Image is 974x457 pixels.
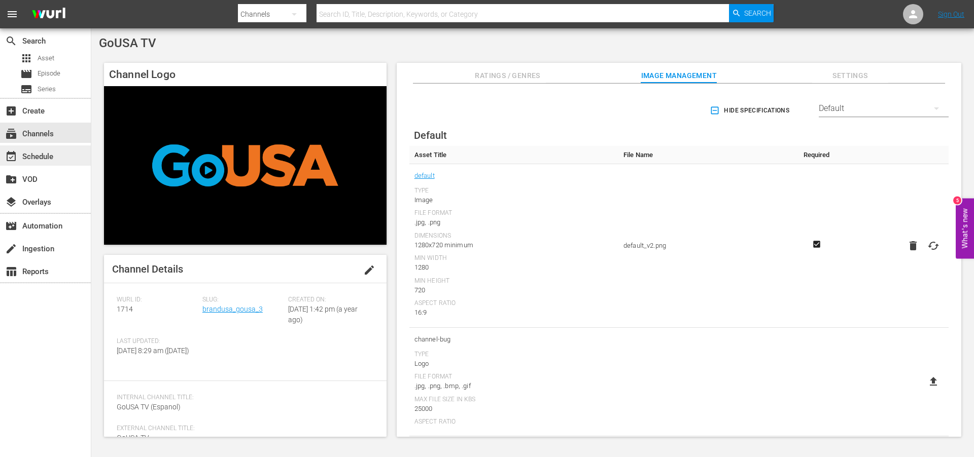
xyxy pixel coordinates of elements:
th: Required [794,146,839,164]
span: GoUSA TV (Espanol) [117,403,181,411]
span: Channels [5,128,17,140]
span: Channel Details [112,263,183,275]
span: Ratings / Genres [470,69,546,82]
span: Series [20,83,32,95]
span: Automation [5,220,17,232]
span: Search [5,35,17,47]
span: menu [6,8,18,20]
div: Min Height [414,277,613,285]
svg: Required [811,240,823,249]
h4: Channel Logo [104,63,387,86]
th: File Name [618,146,794,164]
span: Wurl ID: [117,296,197,304]
span: Slug: [202,296,283,304]
div: Logo [414,359,613,369]
span: Image Management [641,69,717,82]
span: Overlays [5,196,17,208]
span: Last Updated: [117,337,197,346]
div: 5 [953,197,961,205]
div: Min Width [414,254,613,262]
div: Image [414,195,613,205]
span: Search [744,4,771,22]
div: Dimensions [414,232,613,240]
div: Aspect Ratio [414,299,613,308]
span: Episode [20,68,32,80]
div: Max File Size In Kbs [414,396,613,404]
span: channel-bug [414,333,613,346]
button: edit [357,258,381,282]
div: Default [819,94,949,123]
a: Sign Out [938,10,964,18]
img: ans4CAIJ8jUAAAAAAAAAAAAAAAAAAAAAAAAgQb4GAAAAAAAAAAAAAAAAAAAAAAAAJMjXAAAAAAAAAAAAAAAAAAAAAAAAgAT5G... [24,3,73,26]
button: Open Feedback Widget [956,199,974,259]
div: .jpg, .png [414,217,613,227]
span: Create [5,105,17,117]
div: 1280 [414,262,613,273]
a: default [414,169,435,182]
div: Type [414,351,613,359]
span: Ingestion [5,243,17,255]
td: default_v2.png [618,164,794,328]
span: 1714 [117,305,133,313]
button: Search [729,4,774,22]
div: 25000 [414,404,613,414]
div: Aspect Ratio [414,418,613,426]
span: Settings [812,69,888,82]
span: Hide Specifications [712,105,789,116]
span: Reports [5,265,17,278]
span: [DATE] 1:42 pm (a year ago) [288,305,358,324]
th: Asset Title [409,146,618,164]
span: Schedule [5,150,17,163]
img: GoUSA TV [104,86,387,245]
span: GoUSA TV [99,36,156,50]
div: Type [414,187,613,195]
span: Default [414,129,447,141]
span: Asset [20,52,32,64]
div: .jpg, .png, .bmp, .gif [414,381,613,391]
div: File Format [414,209,613,217]
div: 16:9 [414,308,613,318]
span: edit [363,264,375,276]
span: GoUSA TV [117,434,149,442]
span: Created On: [288,296,369,304]
span: Internal Channel Title: [117,394,369,402]
span: External Channel Title: [117,425,369,433]
span: [DATE] 8:29 am ([DATE]) [117,347,189,355]
span: Asset [38,53,54,63]
button: Hide Specifications [708,96,793,125]
span: VOD [5,173,17,185]
div: File Format [414,373,613,381]
span: Episode [38,68,60,79]
div: 1280x720 minimum [414,240,613,250]
span: Series [38,84,56,94]
a: brandusa_gousa_3 [202,305,263,313]
div: 720 [414,285,613,295]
